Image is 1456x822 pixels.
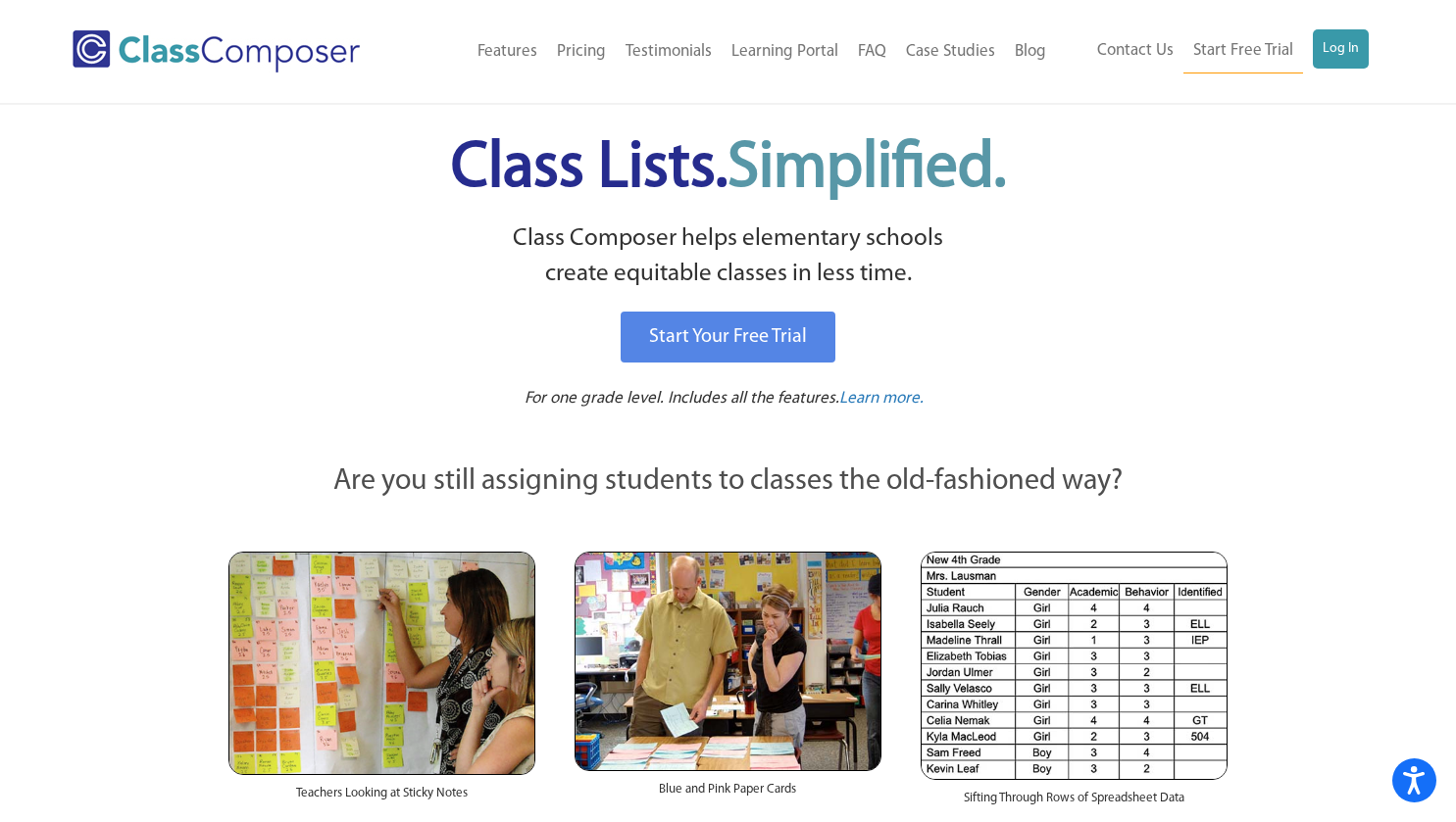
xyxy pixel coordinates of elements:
[468,30,547,73] a: Features
[621,312,835,363] a: Start Your Free Trial
[616,30,722,73] a: Testimonials
[451,137,1006,201] span: Class Lists.
[1005,30,1056,73] a: Blog
[228,460,1229,504] p: Are you still assigning students to classes the old-fashioned way?
[839,387,924,411] a: Learn more.
[1087,29,1183,73] a: Contact Us
[575,771,881,818] div: Blue and Pink Paper Cards
[547,30,616,73] a: Pricing
[73,30,360,73] img: Class Composer
[228,775,535,822] div: Teachers Looking at Sticky Notes
[649,327,807,347] span: Start Your Free Trial
[226,221,1231,293] p: Class Composer helps elementary schools create equitable classes in less time.
[921,552,1228,780] img: Spreadsheets
[839,390,924,407] span: Learn more.
[415,30,1055,73] nav: Header Menu
[722,30,848,73] a: Learning Portal
[1183,29,1303,73] a: Start Free Trial
[525,390,839,407] span: For one grade level. Includes all the features.
[896,30,1005,73] a: Case Studies
[728,137,1006,201] span: Simplified.
[848,30,896,73] a: FAQ
[228,552,535,775] img: Teachers Looking at Sticky Notes
[1313,29,1369,69] a: Log In
[575,552,881,770] img: Blue and Pink Paper Cards
[1056,29,1369,73] nav: Header Menu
